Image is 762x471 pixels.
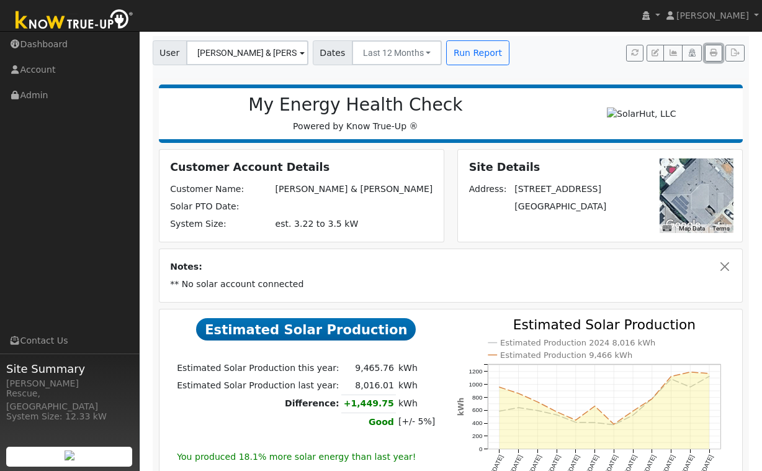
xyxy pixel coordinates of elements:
span: est. 3.22 to 3.5 kW [276,219,359,229]
td: Address: [467,181,513,198]
span: Dates [313,40,352,65]
circle: onclick="" [575,421,577,424]
circle: onclick="" [556,411,558,413]
button: Multi-Series Graph [663,45,683,62]
td: [+/- 5%] [396,413,437,431]
circle: onclick="" [518,406,520,409]
button: Print [705,45,722,62]
strong: Difference: [285,398,339,408]
circle: onclick="" [709,372,711,375]
text: 600 [472,406,483,413]
button: Map Data [679,224,705,233]
img: Know True-Up [9,7,140,35]
td: kWh [396,395,437,413]
circle: onclick="" [613,424,616,426]
circle: onclick="" [594,421,596,424]
button: Login As - disabled [682,45,701,62]
img: SolarHut, LLC [602,103,681,126]
text: 200 [472,432,483,439]
text: 400 [472,419,483,426]
text: 1000 [469,381,483,388]
div: Rescue, [GEOGRAPHIC_DATA] [6,387,133,413]
text: Estimated Production 9,466 kWh [500,350,633,360]
text: 800 [472,394,483,401]
h2: My Energy Health Check [171,94,540,116]
td: [STREET_ADDRESS] [513,181,617,198]
span: User [153,40,187,65]
td: Estimated Solar Production this year: [175,360,341,377]
td: 8,016.01 [341,377,396,395]
div: System Size: 12.33 kW [6,410,133,423]
circle: onclick="" [537,409,539,412]
span: Estimated Solar Production [196,318,416,341]
div: [PERSON_NAME] [6,377,133,390]
td: kWh [396,377,437,395]
td: [GEOGRAPHIC_DATA] [513,198,617,216]
button: Run Report [446,40,509,65]
circle: onclick="" [670,378,673,380]
td: Estimated Solar Production last year: [175,377,341,395]
button: Refresh [626,45,643,62]
td: [PERSON_NAME] & [PERSON_NAME] [273,181,435,198]
circle: onclick="" [613,423,616,426]
circle: onclick="" [498,386,501,388]
button: Close [719,260,732,273]
input: Select a User [186,40,308,65]
a: Terms (opens in new tab) [712,225,730,232]
strong: +1,449.75 [344,398,394,408]
circle: onclick="" [652,398,654,400]
strong: Site Details [469,161,540,173]
button: Export Interval Data [725,45,745,62]
circle: onclick="" [670,375,673,378]
button: Keyboard shortcuts [663,224,671,233]
text: Estimated Solar Production [513,316,696,332]
circle: onclick="" [518,392,520,395]
circle: onclick="" [709,375,711,378]
div: Powered by Know True-Up ® [165,94,547,133]
td: System Size: [168,216,273,233]
td: ** No solar account connected [168,275,734,293]
circle: onclick="" [632,414,635,416]
strong: Good [369,417,394,427]
span: Site Summary [6,360,133,377]
span: [PERSON_NAME] [676,11,749,21]
circle: onclick="" [556,414,558,416]
td: 9,465.76 [341,360,396,377]
circle: onclick="" [689,386,692,388]
a: Open this area in Google Maps (opens a new window) [663,217,704,233]
circle: onclick="" [689,371,692,373]
text: 0 [479,446,483,452]
text: 1200 [469,368,483,375]
circle: onclick="" [498,410,501,413]
text: Estimated Production 2024 8,016 kWh [500,338,656,347]
button: Last 12 Months [352,40,442,65]
td: Solar PTO Date: [168,198,273,216]
img: Google [663,217,704,233]
circle: onclick="" [537,401,539,403]
td: You produced 18.1% more solar energy than last year! [175,448,437,465]
button: Edit User [647,45,664,62]
strong: Notes: [170,262,202,272]
td: kWh [396,360,437,377]
img: retrieve [65,450,74,460]
strong: Customer Account Details [170,161,329,173]
text: kWh [457,398,465,416]
circle: onclick="" [575,419,577,421]
td: Customer Name: [168,181,273,198]
circle: onclick="" [594,405,596,408]
circle: onclick="" [632,410,635,413]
